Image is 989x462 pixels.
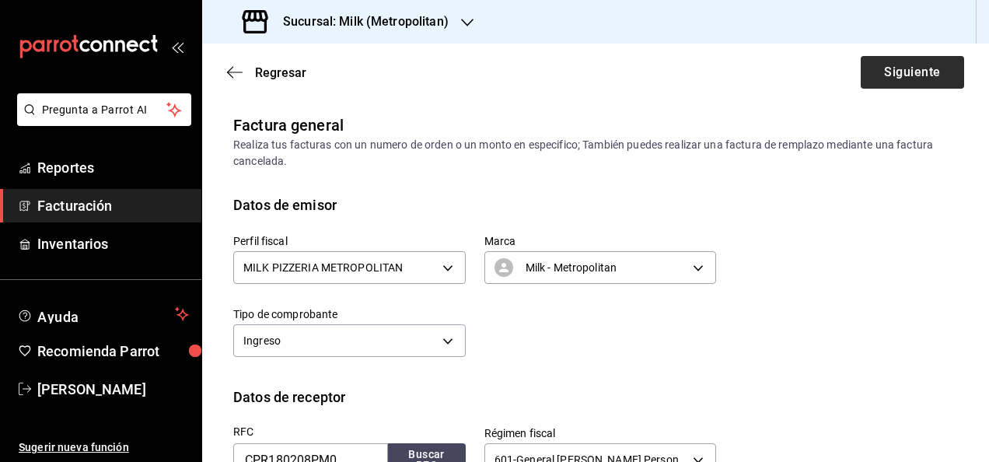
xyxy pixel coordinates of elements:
span: Recomienda Parrot [37,341,189,362]
span: Sugerir nueva función [19,439,189,456]
h3: Sucursal: Milk (Metropolitan) [271,12,449,31]
span: Ayuda [37,305,169,324]
label: Régimen fiscal [484,428,717,439]
span: Facturación [37,195,189,216]
div: Datos de receptor [233,387,345,408]
label: Tipo de comprobante [233,309,466,320]
span: [PERSON_NAME] [37,379,189,400]
div: Datos de emisor [233,194,337,215]
label: Marca [484,236,717,247]
a: Pregunta a Parrot AI [11,113,191,129]
button: Regresar [227,65,306,80]
button: open_drawer_menu [171,40,183,53]
span: Inventarios [37,233,189,254]
label: RFC [233,426,466,437]
span: Ingreso [243,333,281,348]
span: Regresar [255,65,306,80]
div: Factura general [233,114,344,137]
button: Siguiente [861,56,964,89]
div: MILK PIZZERIA METROPOLITAN [233,251,466,284]
span: Reportes [37,157,189,178]
span: Pregunta a Parrot AI [42,102,167,118]
div: Realiza tus facturas con un numero de orden o un monto en especifico; También puedes realizar una... [233,137,958,170]
button: Pregunta a Parrot AI [17,93,191,126]
label: Perfil fiscal [233,236,466,247]
span: Milk - Metropolitan [526,260,617,275]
